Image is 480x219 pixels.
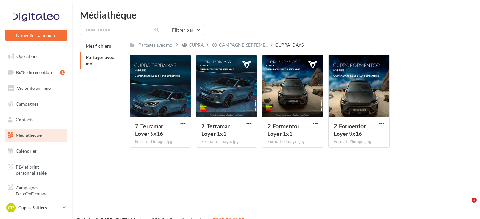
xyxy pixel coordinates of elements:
a: PLV et print personnalisable [4,160,69,179]
button: Filtrer par [167,25,204,35]
span: Boîte de réception [16,69,52,75]
span: Campagnes [16,101,38,107]
span: Calendrier [16,148,37,153]
span: Opérations [16,54,38,59]
a: Calendrier [4,144,69,158]
span: 1 [472,198,477,203]
span: 7_Terramar Loyer 9x16 [135,123,163,137]
a: Boîte de réception1 [4,66,69,79]
div: Format d'image: jpg [201,139,252,145]
a: Médiathèque [4,129,69,142]
span: Visibilité en ligne [17,85,51,91]
p: Cupra Poitiers [18,205,60,211]
span: Partagés avec moi [86,55,114,66]
span: Mes fichiers [86,43,111,49]
div: Format d'image: jpg [135,139,186,145]
a: CP Cupra Poitiers [5,202,67,214]
div: Médiathèque [80,10,472,20]
span: CP [8,205,14,211]
span: 00_CAMPAGNE_SEPTEMB... [212,42,268,48]
div: CUPRA_DAYS [275,42,304,48]
span: PLV et print personnalisable [16,163,65,176]
button: Nouvelle campagne [5,30,67,41]
iframe: Intercom live chat [459,198,474,213]
a: Campagnes [4,97,69,111]
span: Médiathèque [16,132,42,138]
span: 2_Formentor Loyer 1x1 [267,123,299,137]
a: Opérations [4,50,69,63]
div: 1 [60,70,65,75]
div: Format d'image: jpg [334,139,384,145]
a: Visibilité en ligne [4,82,69,95]
span: 2_Formentor Loyer 9x16 [334,123,366,137]
div: Format d'image: jpg [267,139,318,145]
div: CUPRA [189,42,204,48]
div: Partagés avec moi [138,42,174,48]
a: Campagnes DataOnDemand [4,181,69,199]
span: Contacts [16,117,33,122]
span: Campagnes DataOnDemand [16,183,65,197]
span: 7_Terramar Loyer 1x1 [201,123,230,137]
a: Contacts [4,113,69,126]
